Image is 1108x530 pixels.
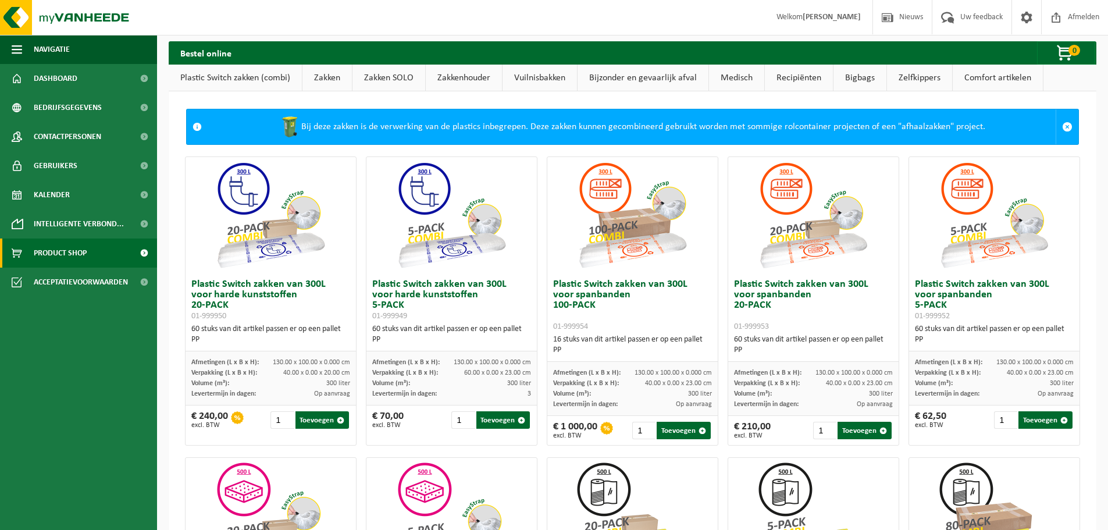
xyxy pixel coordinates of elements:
[676,401,712,408] span: Op aanvraag
[372,324,531,345] div: 60 stuks van dit artikel passen er op een pallet
[1050,380,1074,387] span: 300 liter
[994,411,1017,429] input: 1
[657,422,711,439] button: Toevoegen
[734,322,769,331] span: 01-999953
[1056,109,1078,144] a: Sluit melding
[454,359,531,366] span: 130.00 x 100.00 x 0.000 cm
[372,380,410,387] span: Volume (m³):
[915,279,1074,321] h3: Plastic Switch zakken van 300L voor spanbanden 5-PACK
[915,411,946,429] div: € 62,50
[915,422,946,429] span: excl. BTW
[169,41,243,64] h2: Bestel online
[813,422,836,439] input: 1
[34,93,102,122] span: Bedrijfsgegevens
[553,279,712,332] h3: Plastic Switch zakken van 300L voor spanbanden 100-PACK
[553,322,588,331] span: 01-999954
[553,369,621,376] span: Afmetingen (L x B x H):
[734,401,799,408] span: Levertermijn in dagen:
[915,359,982,366] span: Afmetingen (L x B x H):
[915,324,1074,345] div: 60 stuks van dit artikel passen er op een pallet
[191,324,350,345] div: 60 stuks van dit artikel passen er op een pallet
[734,335,893,355] div: 60 stuks van dit artikel passen er op een pallet
[553,401,618,408] span: Levertermijn in dagen:
[270,411,294,429] input: 1
[734,279,893,332] h3: Plastic Switch zakken van 300L voor spanbanden 20-PACK
[688,390,712,397] span: 300 liter
[191,335,350,345] div: PP
[372,279,531,321] h3: Plastic Switch zakken van 300L voor harde kunststoffen 5-PACK
[635,369,712,376] span: 130.00 x 100.00 x 0.000 cm
[34,239,87,268] span: Product Shop
[915,380,953,387] span: Volume (m³):
[833,65,886,91] a: Bigbags
[553,422,597,439] div: € 1 000,00
[191,279,350,321] h3: Plastic Switch zakken van 300L voor harde kunststoffen 20-PACK
[507,380,531,387] span: 300 liter
[372,422,404,429] span: excl. BTW
[996,359,1074,366] span: 130.00 x 100.00 x 0.000 cm
[426,65,502,91] a: Zakkenhouder
[1037,41,1095,65] button: 0
[169,65,302,91] a: Plastic Switch zakken (combi)
[372,369,438,376] span: Verpakking (L x B x H):
[1068,45,1080,56] span: 0
[372,312,407,321] span: 01-999949
[451,411,475,429] input: 1
[553,432,597,439] span: excl. BTW
[1007,369,1074,376] span: 40.00 x 0.00 x 23.00 cm
[553,390,591,397] span: Volume (m³):
[574,157,690,273] img: 01-999954
[734,369,801,376] span: Afmetingen (L x B x H):
[372,359,440,366] span: Afmetingen (L x B x H):
[734,390,772,397] span: Volume (m³):
[915,335,1074,345] div: PP
[302,65,352,91] a: Zakken
[528,390,531,397] span: 3
[352,65,425,91] a: Zakken SOLO
[464,369,531,376] span: 60.00 x 0.00 x 23.00 cm
[372,335,531,345] div: PP
[826,380,893,387] span: 40.00 x 0.00 x 23.00 cm
[208,109,1056,144] div: Bij deze zakken is de verwerking van de plastics inbegrepen. Deze zakken kunnen gecombineerd gebr...
[191,369,257,376] span: Verpakking (L x B x H):
[734,432,771,439] span: excl. BTW
[915,312,950,321] span: 01-999952
[372,390,437,397] span: Levertermijn in dagen:
[34,209,124,239] span: Intelligente verbond...
[34,151,77,180] span: Gebruikers
[838,422,892,439] button: Toevoegen
[734,380,800,387] span: Verpakking (L x B x H):
[278,115,301,138] img: WB-0240-HPE-GN-50.png
[734,345,893,355] div: PP
[191,411,228,429] div: € 240,00
[734,422,771,439] div: € 210,00
[755,157,871,273] img: 01-999953
[191,312,226,321] span: 01-999950
[326,380,350,387] span: 300 liter
[273,359,350,366] span: 130.00 x 100.00 x 0.000 cm
[314,390,350,397] span: Op aanvraag
[34,35,70,64] span: Navigatie
[295,411,350,429] button: Toevoegen
[936,157,1052,273] img: 01-999952
[915,390,979,397] span: Levertermijn in dagen:
[578,65,708,91] a: Bijzonder en gevaarlijk afval
[815,369,893,376] span: 130.00 x 100.00 x 0.000 cm
[645,380,712,387] span: 40.00 x 0.00 x 23.00 cm
[283,369,350,376] span: 40.00 x 0.00 x 20.00 cm
[503,65,577,91] a: Vuilnisbakken
[869,390,893,397] span: 300 liter
[34,64,77,93] span: Dashboard
[393,157,510,273] img: 01-999949
[372,411,404,429] div: € 70,00
[553,345,712,355] div: PP
[857,401,893,408] span: Op aanvraag
[212,157,329,273] img: 01-999950
[476,411,530,429] button: Toevoegen
[1018,411,1073,429] button: Toevoegen
[191,359,259,366] span: Afmetingen (L x B x H):
[765,65,833,91] a: Recipiënten
[953,65,1043,91] a: Comfort artikelen
[191,422,228,429] span: excl. BTW
[709,65,764,91] a: Medisch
